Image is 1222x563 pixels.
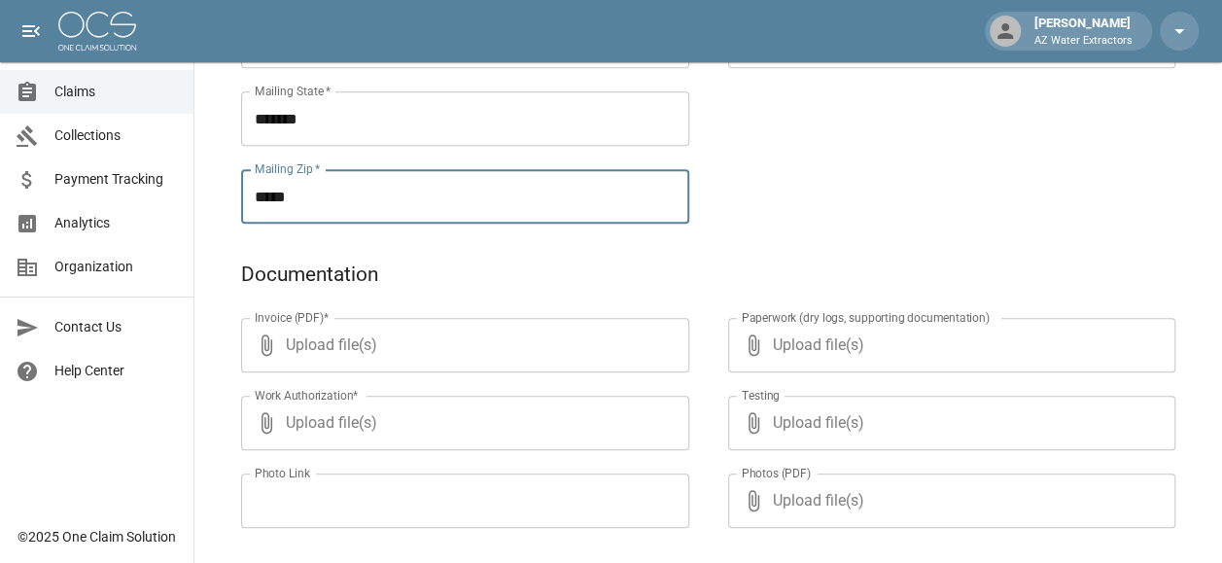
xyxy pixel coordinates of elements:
span: Contact Us [54,317,178,337]
button: open drawer [12,12,51,51]
div: [PERSON_NAME] [1027,14,1140,49]
label: Photo Link [255,465,310,481]
label: Work Authorization* [255,387,359,404]
label: Invoice (PDF)* [255,309,330,326]
label: Paperwork (dry logs, supporting documentation) [742,309,990,326]
label: Testing [742,387,780,404]
span: Upload file(s) [286,396,637,450]
span: Upload file(s) [773,318,1124,372]
span: Collections [54,125,178,146]
label: Mailing State [255,83,331,99]
span: Analytics [54,213,178,233]
span: Upload file(s) [286,318,637,372]
span: Upload file(s) [773,396,1124,450]
label: Mailing Zip [255,160,321,177]
div: © 2025 One Claim Solution [17,527,176,546]
span: Organization [54,257,178,277]
img: ocs-logo-white-transparent.png [58,12,136,51]
p: AZ Water Extractors [1034,33,1133,50]
span: Help Center [54,361,178,381]
span: Payment Tracking [54,169,178,190]
span: Upload file(s) [773,474,1124,528]
label: Photos (PDF) [742,465,811,481]
span: Claims [54,82,178,102]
